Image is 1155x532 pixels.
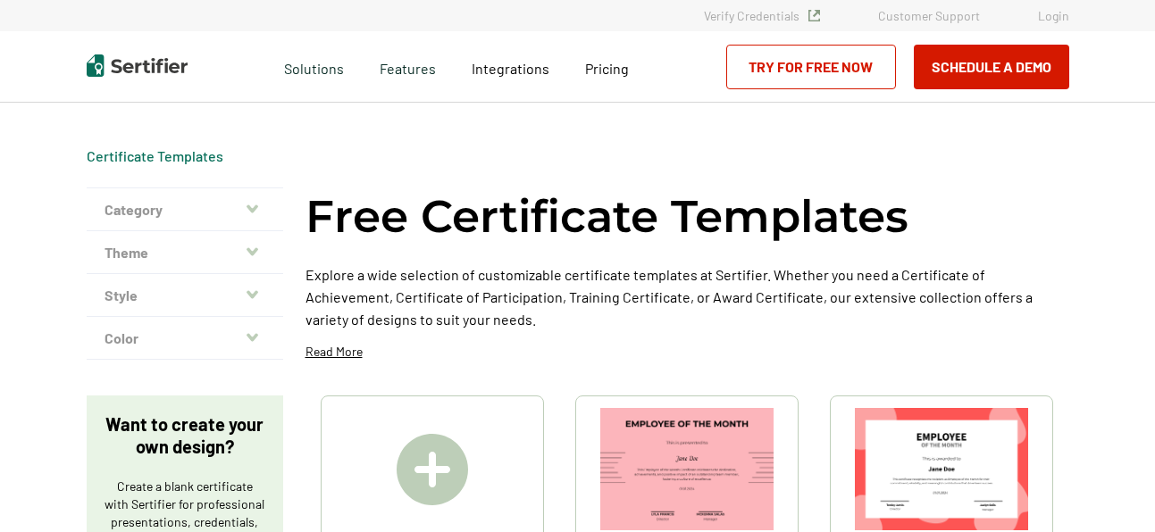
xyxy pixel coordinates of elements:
span: Certificate Templates [87,147,223,165]
a: Certificate Templates [87,147,223,164]
img: Sertifier | Digital Credentialing Platform [87,54,188,77]
a: Login [1038,8,1069,23]
img: Modern & Red Employee of the Month Certificate Template [855,408,1028,530]
a: Try for Free Now [726,45,896,89]
a: Verify Credentials [704,8,820,23]
span: Solutions [284,55,344,78]
button: Style [87,274,283,317]
a: Integrations [472,55,549,78]
div: Breadcrumb [87,147,223,165]
p: Read More [305,343,363,361]
p: Explore a wide selection of customizable certificate templates at Sertifier. Whether you need a C... [305,263,1069,330]
img: Create A Blank Certificate [397,434,468,505]
img: Verified [808,10,820,21]
span: Integrations [472,60,549,77]
h1: Free Certificate Templates [305,187,908,245]
span: Pricing [585,60,629,77]
button: Category [87,188,283,231]
a: Pricing [585,55,629,78]
span: Features [380,55,436,78]
a: Customer Support [878,8,980,23]
button: Theme [87,231,283,274]
img: Simple & Modern Employee of the Month Certificate Template [600,408,774,530]
button: Color [87,317,283,360]
p: Want to create your own design? [105,413,265,458]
